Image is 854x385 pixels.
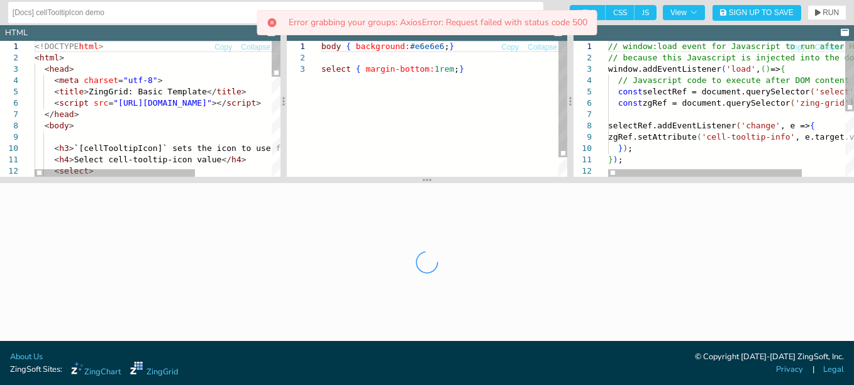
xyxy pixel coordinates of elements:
[69,143,74,153] span: >
[99,42,104,51] span: >
[256,98,261,108] span: >
[618,143,623,153] span: }
[570,5,606,20] span: HTML
[501,43,519,51] span: Copy
[570,5,657,20] div: checkbox-group
[606,5,635,20] span: CSS
[574,75,592,86] div: 4
[54,87,59,96] span: <
[321,64,351,74] span: select
[787,42,806,53] button: Copy
[123,75,158,85] span: "utf-8"
[71,362,121,378] a: ZingChart
[10,364,62,376] span: ZingSoft Sites:
[695,351,844,364] div: © Copyright [DATE]-[DATE] ZingSoft, Inc.
[574,143,592,154] div: 10
[756,64,761,74] span: ,
[74,143,316,153] span: `[cellTooltipIcon]` sets the icon to use for info
[45,109,55,119] span: </
[618,75,850,85] span: // Javascript code to execute after DOM content
[608,64,721,74] span: window.addEventListener
[574,131,592,143] div: 9
[365,64,435,74] span: margin-bottom:
[118,75,123,85] span: =
[292,27,308,39] div: CSS
[49,64,69,74] span: head
[574,165,592,177] div: 12
[574,86,592,98] div: 5
[54,109,74,119] span: head
[59,75,79,85] span: meta
[454,64,459,74] span: ;
[501,42,519,53] button: Copy
[721,64,726,74] span: (
[84,87,89,96] span: >
[5,27,28,39] div: HTML
[780,121,810,130] span: , e =>
[221,155,231,164] span: </
[435,64,454,74] span: 1rem
[69,121,74,130] span: >
[663,5,705,20] button: View
[574,52,592,64] div: 2
[89,166,94,176] span: >
[54,98,59,108] span: <
[10,351,43,363] a: About Us
[814,42,845,53] button: Collapse
[54,155,59,164] span: <
[643,87,810,96] span: selectRef = document.querySelector
[89,87,207,96] span: ZingGrid: Basic Template
[780,64,785,74] span: {
[287,52,305,64] div: 2
[130,362,178,378] a: ZingGrid
[94,98,108,108] span: src
[356,42,410,51] span: background:
[729,9,794,16] span: Sign Up to Save
[445,42,450,51] span: ;
[240,42,271,53] button: Collapse
[346,42,351,51] span: {
[54,143,59,153] span: <
[713,5,801,21] button: Sign Up to Save
[45,64,50,74] span: <
[69,155,74,164] span: >
[643,98,790,108] span: zgRef = document.querySelector
[217,87,241,96] span: title
[74,155,222,164] span: Select cell-tooltip-icon value
[741,121,780,130] span: 'change'
[49,121,69,130] span: body
[697,132,702,142] span: (
[726,64,756,74] span: 'load'
[214,42,233,53] button: Copy
[628,143,633,153] span: ;
[54,75,59,85] span: <
[635,5,657,20] span: JS
[823,364,844,376] a: Legal
[761,64,766,74] span: (
[574,154,592,165] div: 11
[527,42,558,53] button: Collapse
[574,120,592,131] div: 8
[814,43,844,51] span: Collapse
[574,98,592,109] div: 6
[287,64,305,75] div: 3
[702,132,796,142] span: 'cell-tooltip-info'
[45,121,50,130] span: <
[574,109,592,120] div: 7
[765,64,770,74] span: )
[35,53,40,62] span: <
[113,98,212,108] span: "[URL][DOMAIN_NAME]"
[807,5,846,20] button: RUN
[241,87,247,96] span: >
[40,53,59,62] span: html
[241,155,247,164] span: >
[823,9,839,16] span: RUN
[608,121,736,130] span: selectRef.addEventListener
[670,9,697,16] span: View
[623,143,628,153] span: )
[608,132,697,142] span: zgRef.setAttribute
[450,42,455,51] span: }
[59,53,64,62] span: >
[241,43,270,51] span: Collapse
[231,155,241,164] span: h4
